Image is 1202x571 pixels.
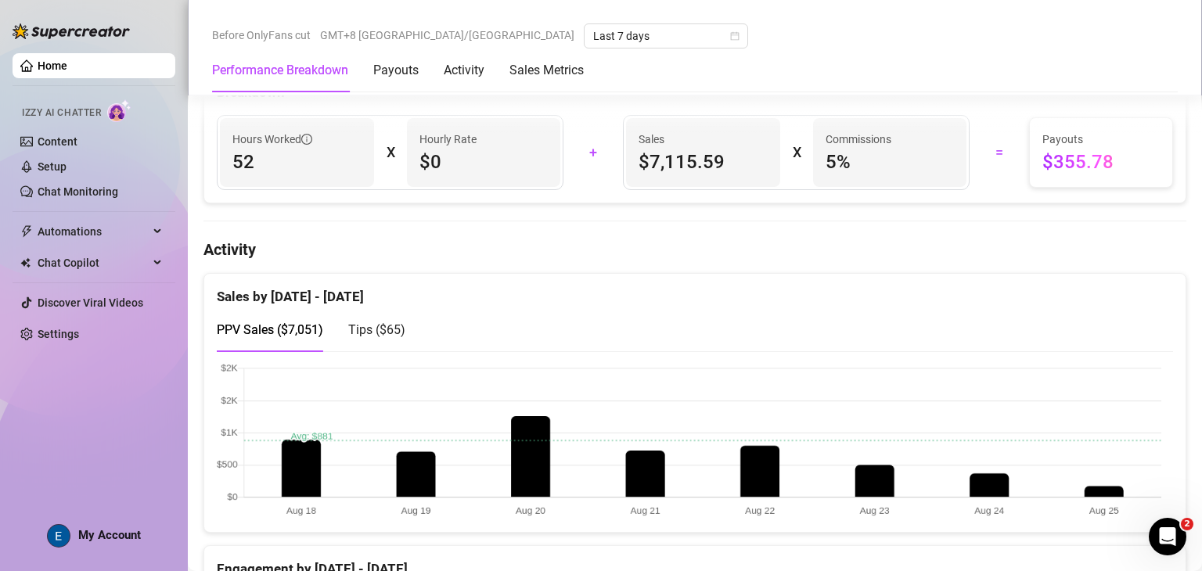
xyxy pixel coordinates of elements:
[22,106,101,120] span: Izzy AI Chatter
[1149,518,1186,555] iframe: Intercom live chat
[38,296,143,309] a: Discover Viral Videos
[48,525,70,547] img: ACg8ocLcPRSDFD1_FgQTWMGHesrdCMFi59PFqVtBfnK-VGsPLWuquQ=s96-c
[38,160,67,173] a: Setup
[203,239,1186,260] h4: Activity
[348,322,405,337] span: Tips ( $65 )
[212,23,311,47] span: Before OnlyFans cut
[232,131,312,148] span: Hours Worked
[38,219,149,244] span: Automations
[387,140,394,165] div: X
[573,140,614,165] div: +
[509,61,584,80] div: Sales Metrics
[593,24,739,48] span: Last 7 days
[38,135,77,148] a: Content
[78,528,141,542] span: My Account
[232,149,362,174] span: 52
[1042,149,1160,174] span: $355.78
[826,131,891,148] article: Commissions
[1181,518,1193,530] span: 2
[217,322,323,337] span: PPV Sales ( $7,051 )
[20,225,33,238] span: thunderbolt
[38,328,79,340] a: Settings
[730,31,740,41] span: calendar
[301,134,312,145] span: info-circle
[38,250,149,275] span: Chat Copilot
[793,140,801,165] div: X
[639,131,768,148] span: Sales
[1042,131,1160,148] span: Payouts
[826,149,955,174] span: 5 %
[979,140,1020,165] div: =
[217,274,1173,307] div: Sales by [DATE] - [DATE]
[20,257,31,268] img: Chat Copilot
[419,131,477,148] article: Hourly Rate
[212,61,348,80] div: Performance Breakdown
[38,59,67,72] a: Home
[444,61,484,80] div: Activity
[107,99,131,122] img: AI Chatter
[373,61,419,80] div: Payouts
[419,149,549,174] span: $0
[320,23,574,47] span: GMT+8 [GEOGRAPHIC_DATA]/[GEOGRAPHIC_DATA]
[38,185,118,198] a: Chat Monitoring
[13,23,130,39] img: logo-BBDzfeDw.svg
[639,149,768,174] span: $7,115.59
